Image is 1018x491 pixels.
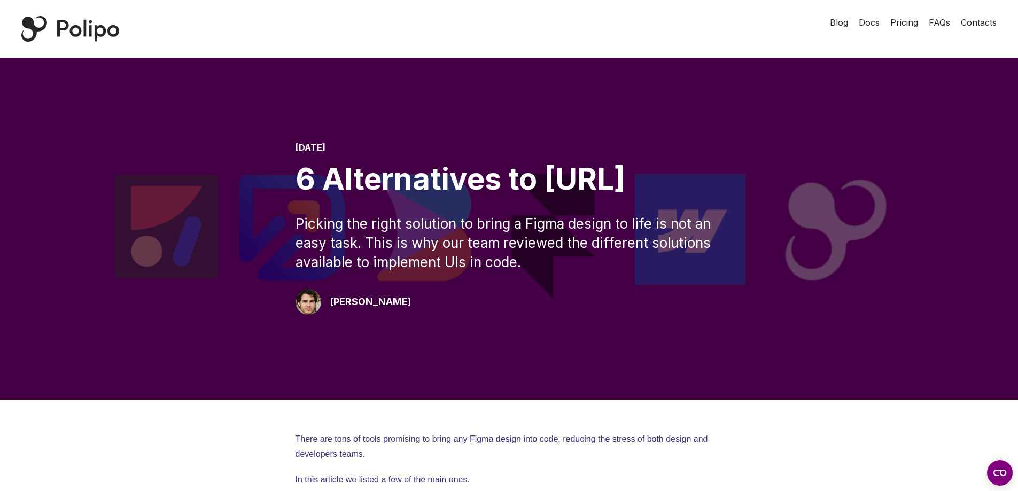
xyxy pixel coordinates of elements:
[296,432,723,462] p: There are tons of tools promising to bring any Figma design into code, reducing the stress of bot...
[987,460,1013,486] button: Open CMP widget
[330,294,411,309] div: [PERSON_NAME]
[890,16,918,29] a: Pricing
[859,17,880,28] span: Docs
[961,16,997,29] a: Contacts
[890,17,918,28] span: Pricing
[296,161,723,197] div: 6 Alternatives to [URL]
[961,17,997,28] span: Contacts
[296,142,325,153] time: [DATE]
[929,17,950,28] span: FAQs
[830,16,848,29] a: Blog
[830,17,848,28] span: Blog
[296,214,723,272] div: Picking the right solution to bring a Figma design to life is not an easy task. This is why our t...
[859,16,880,29] a: Docs
[296,472,723,487] p: In this article we listed a few of the main ones.
[296,289,321,315] img: Giorgio Pari Polipo
[929,16,950,29] a: FAQs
